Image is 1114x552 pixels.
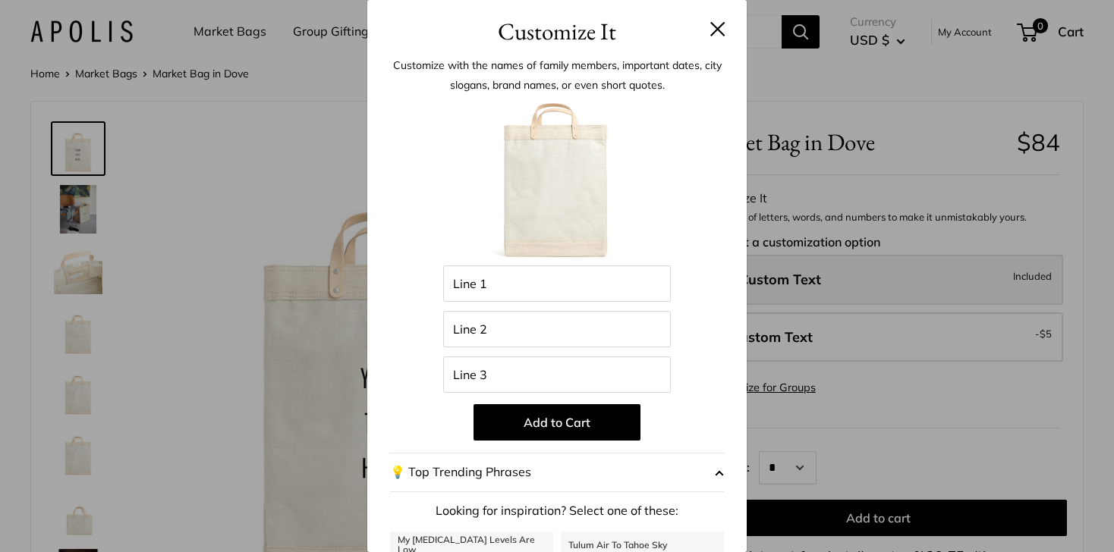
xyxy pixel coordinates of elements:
[390,14,724,49] h3: Customize It
[474,99,640,265] img: 1_003-Customizer.jpg
[390,500,724,522] p: Looking for inspiration? Select one of these:
[390,55,724,95] p: Customize with the names of family members, important dates, city slogans, brand names, or even s...
[474,404,640,441] button: Add to Cart
[390,453,724,492] button: 💡 Top Trending Phrases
